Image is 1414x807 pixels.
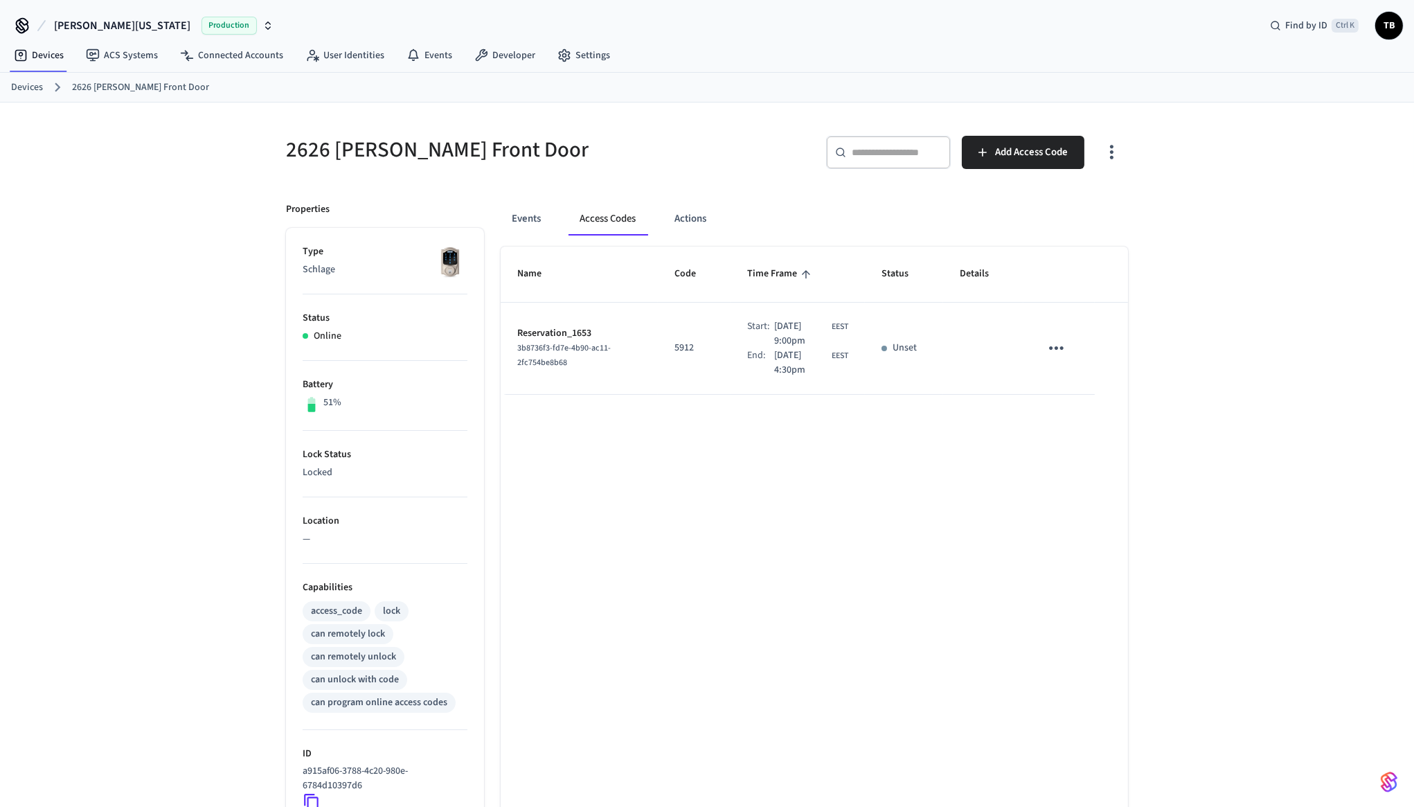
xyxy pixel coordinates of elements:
div: can remotely unlock [311,650,396,664]
p: Type [303,245,467,259]
span: Ctrl K [1332,19,1359,33]
p: ID [303,747,467,761]
p: Capabilities [303,580,467,595]
p: Location [303,514,467,529]
button: Add Access Code [962,136,1084,169]
span: TB [1377,13,1402,38]
a: Devices [3,43,75,68]
p: a915af06-3788-4c20-980e-6784d10397d6 [303,764,462,793]
a: Connected Accounts [169,43,294,68]
p: Properties [286,202,330,217]
span: Status [881,263,927,285]
span: Code [674,263,714,285]
span: Time Frame [747,263,815,285]
div: Europe/Bucharest [774,348,848,378]
button: Access Codes [569,202,647,236]
div: ant example [501,202,1128,236]
span: Details [960,263,1007,285]
a: ACS Systems [75,43,169,68]
div: access_code [311,604,362,619]
p: Locked [303,465,467,480]
span: Find by ID [1285,19,1327,33]
span: Add Access Code [995,143,1068,161]
span: Name [517,263,560,285]
a: Devices [11,80,43,95]
p: Reservation_1653 [517,326,641,341]
div: Start: [747,319,774,348]
button: TB [1375,12,1403,39]
p: Schlage [303,263,467,277]
p: Online [314,329,341,344]
span: [DATE] 4:30pm [774,348,828,378]
span: 3b8736f3-fd7e-4b90-ac11-2fc754be8b68 [517,342,611,369]
span: [PERSON_NAME][US_STATE] [54,17,190,34]
div: can remotely lock [311,627,385,641]
h5: 2626 [PERSON_NAME] Front Door [286,136,699,164]
p: Status [303,311,467,326]
span: EEST [832,321,848,333]
p: 51% [323,396,341,410]
div: can unlock with code [311,673,399,687]
img: Schlage Sense Smart Deadbolt with Camelot Trim, Front [433,245,467,279]
a: User Identities [294,43,395,68]
div: Europe/Bucharest [774,319,848,348]
a: Developer [463,43,546,68]
span: [DATE] 9:00pm [774,319,828,348]
table: sticky table [501,247,1128,394]
button: Events [501,202,552,236]
p: Lock Status [303,447,467,462]
p: Unset [893,341,917,355]
span: Production [202,17,257,35]
div: Find by IDCtrl K [1259,13,1370,38]
div: lock [383,604,400,619]
button: Actions [663,202,717,236]
a: 2626 [PERSON_NAME] Front Door [72,80,209,95]
p: — [303,532,467,547]
a: Settings [546,43,621,68]
p: Battery [303,378,467,392]
a: Events [395,43,463,68]
p: 5912 [674,341,714,355]
div: can program online access codes [311,695,447,710]
span: EEST [832,350,848,362]
div: End: [747,348,774,378]
img: SeamLogoGradient.69752ec5.svg [1381,771,1397,793]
